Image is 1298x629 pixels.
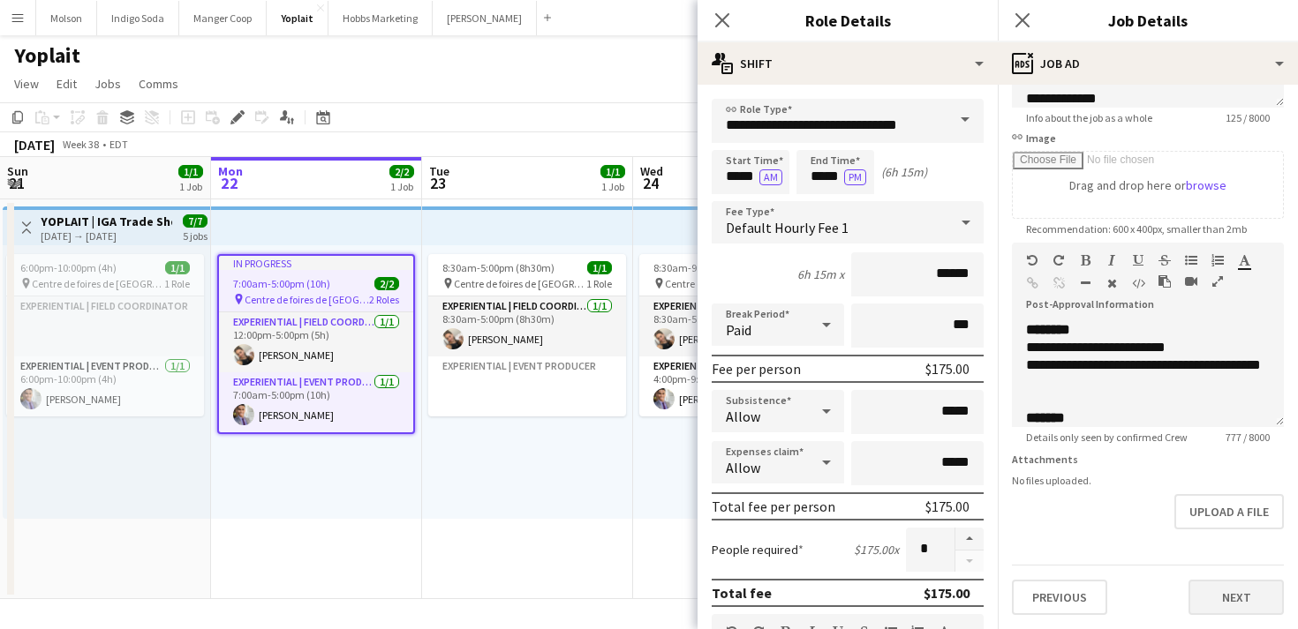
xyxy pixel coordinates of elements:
div: $175.00 x [854,542,899,558]
h1: Yoplait [14,42,80,69]
span: Centre de foires de [GEOGRAPHIC_DATA] [32,277,164,290]
div: 1 Job [179,180,202,193]
app-job-card: 8:30am-9:00pm (12h30m)2/2 Centre de foires de [GEOGRAPHIC_DATA]2 RolesExperiential | Field Coordi... [639,254,837,416]
button: Hobbs Marketing [328,1,433,35]
span: 21 [4,173,28,193]
span: Comms [139,76,178,92]
app-card-role: Experiential | Event Producer1/14:00pm-9:00pm (5h)[PERSON_NAME] [639,356,837,416]
span: 23 [426,173,449,193]
app-card-role: Experiential | Field Coordinator1/18:30am-5:00pm (8h30m)[PERSON_NAME] [639,296,837,356]
span: Allow [726,459,760,476]
app-card-role: Experiential | Event Producer1/17:00am-5:00pm (10h)[PERSON_NAME] [219,372,413,432]
span: 2/2 [389,165,414,178]
div: $175.00 [925,498,970,515]
button: Horizontal Line [1079,276,1091,290]
div: $175.00 [925,360,970,378]
label: Attachments [1012,453,1078,466]
h3: Role Details [698,9,998,32]
span: 1/1 [178,165,203,178]
app-job-card: 6:00pm-10:00pm (4h)1/1 Centre de foires de [GEOGRAPHIC_DATA]1 RoleExperiential | Field Coordinato... [6,254,204,416]
span: Week 38 [58,138,102,151]
button: Italic [1106,253,1118,267]
button: Redo [1053,253,1065,267]
button: Paste as plain text [1158,274,1171,288]
div: 1 Job [601,180,624,193]
div: $175.00 [924,584,970,602]
button: Next [1189,580,1284,615]
app-job-card: 8:30am-5:00pm (8h30m)1/1 Centre de foires de [GEOGRAPHIC_DATA]1 RoleExperiential | Field Coordina... [428,254,626,416]
button: Unordered List [1185,253,1197,267]
span: Jobs [94,76,121,92]
button: Increase [955,528,984,550]
div: Shift [698,42,998,85]
button: Undo [1026,253,1038,267]
button: Manger Coop [179,1,267,35]
span: 1/1 [165,261,190,274]
div: 6h 15m x [797,266,844,282]
app-card-role: Experiential | Field Coordinator1/112:00pm-5:00pm (5h)[PERSON_NAME] [219,312,413,372]
button: PM [844,169,866,185]
a: Edit [49,72,84,95]
span: 1/1 [600,165,625,178]
span: 125 / 8000 [1211,111,1284,124]
button: Strikethrough [1158,253,1171,267]
a: Comms [132,72,185,95]
div: Fee per person [712,360,801,378]
span: Sun [7,163,28,179]
span: 22 [215,173,243,193]
span: 6:00pm-10:00pm (4h) [20,261,117,274]
span: Centre de foires de [GEOGRAPHIC_DATA] [454,277,586,290]
div: (6h 15m) [881,164,927,180]
button: [PERSON_NAME] [433,1,537,35]
span: Edit [57,76,77,92]
span: 24 [638,173,663,193]
span: 1/1 [587,261,612,274]
span: Default Hourly Fee 1 [726,219,849,236]
div: In progress [219,256,413,270]
span: 2 Roles [369,293,399,306]
span: 8:30am-5:00pm (8h30m) [442,261,555,274]
span: 8:30am-9:00pm (12h30m) [653,261,771,274]
div: EDT [109,138,128,151]
app-card-role: Experiential | Field Coordinator1/18:30am-5:00pm (8h30m)[PERSON_NAME] [428,296,626,356]
button: Fullscreen [1211,274,1224,288]
button: Clear Formatting [1106,276,1118,290]
a: Jobs [87,72,128,95]
span: 1 Role [586,277,612,290]
span: Centre de foires de [GEOGRAPHIC_DATA] [665,277,793,290]
span: Allow [726,408,760,425]
span: Centre de foires de [GEOGRAPHIC_DATA] [245,293,369,306]
span: Wed [640,163,663,179]
div: [DATE] → [DATE] [41,229,172,243]
span: Recommendation: 600 x 400px, smaller than 2mb [1012,222,1261,236]
div: 1 Job [390,180,413,193]
h3: Job Details [998,9,1298,32]
span: 1 Role [164,277,190,290]
span: Details only seen by confirmed Crew [1012,431,1202,444]
button: Bold [1079,253,1091,267]
button: Text Color [1238,253,1250,267]
div: No files uploaded. [1012,474,1284,487]
app-card-role-placeholder: Experiential | Event Producer [428,356,626,416]
button: Yoplait [267,1,328,35]
app-card-role-placeholder: Experiential | Field Coordinator [6,296,204,356]
span: Paid [726,321,751,339]
button: Insert video [1185,274,1197,288]
span: Mon [218,163,243,179]
label: People required [712,542,804,558]
div: Job Ad [998,42,1298,85]
button: Upload a file [1174,494,1284,529]
button: Ordered List [1211,253,1224,267]
app-job-card: In progress7:00am-5:00pm (10h)2/2 Centre de foires de [GEOGRAPHIC_DATA]2 RolesExperiential | Fiel... [217,254,415,434]
button: AM [759,169,782,185]
div: [DATE] [14,136,55,154]
div: Total fee per person [712,498,835,515]
span: Tue [429,163,449,179]
span: Info about the job as a whole [1012,111,1166,124]
h3: YOPLAIT | IGA Trade Show ([GEOGRAPHIC_DATA], [GEOGRAPHIC_DATA]) [41,213,172,229]
button: Molson [36,1,97,35]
